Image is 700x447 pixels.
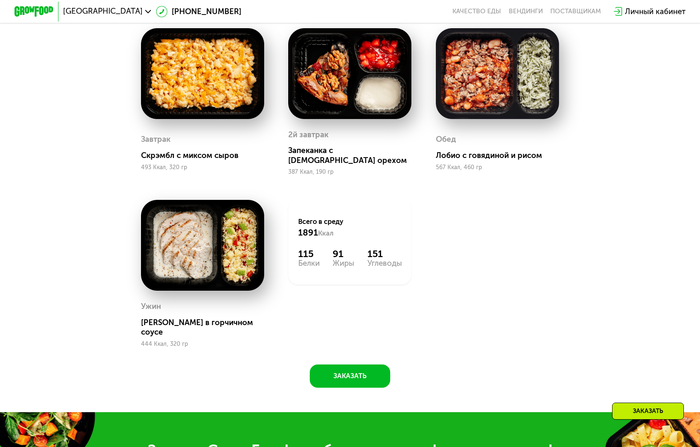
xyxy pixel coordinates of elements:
[509,7,543,15] a: Вендинги
[298,260,320,267] div: Белки
[436,151,567,160] div: Лобио с говядиной и рисом
[298,227,318,238] span: 1891
[141,318,272,337] div: [PERSON_NAME] в горчичном соусе
[367,260,402,267] div: Углеводы
[141,151,272,160] div: Скрэмбл с миксом сыров
[288,127,328,142] div: 2й завтрак
[333,260,354,267] div: Жиры
[298,248,320,260] div: 115
[141,132,170,146] div: Завтрак
[141,164,264,171] div: 493 Ккал, 320 гр
[367,248,402,260] div: 151
[156,6,241,17] a: [PHONE_NUMBER]
[141,299,161,313] div: Ужин
[436,164,559,171] div: 567 Ккал, 460 гр
[625,6,685,17] div: Личный кабинет
[452,7,501,15] a: Качество еды
[612,403,684,420] div: Заказать
[288,146,419,165] div: Запеканка с [DEMOGRAPHIC_DATA] орехом
[333,248,354,260] div: 91
[318,229,333,237] span: Ккал
[550,7,601,15] div: поставщикам
[436,132,456,146] div: Обед
[141,341,264,347] div: 444 Ккал, 320 гр
[288,169,411,175] div: 387 Ккал, 190 гр
[298,217,402,238] div: Всего в среду
[310,364,391,388] button: Заказать
[63,7,143,15] span: [GEOGRAPHIC_DATA]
